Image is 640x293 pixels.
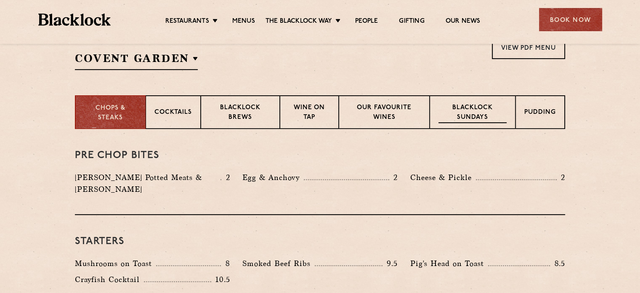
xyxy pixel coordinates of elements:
[221,258,230,269] p: 8
[221,172,230,183] p: 2
[524,108,556,118] p: Pudding
[389,172,398,183] p: 2
[382,258,398,269] p: 9.5
[84,104,137,123] p: Chops & Steaks
[242,172,304,183] p: Egg & Anchovy
[355,17,378,27] a: People
[211,274,230,285] p: 10.5
[446,17,481,27] a: Our News
[410,172,476,183] p: Cheese & Pickle
[75,172,220,195] p: [PERSON_NAME] Potted Meats & [PERSON_NAME]
[75,258,156,269] p: Mushrooms on Toast
[557,172,565,183] p: 2
[75,51,198,70] h2: Covent Garden
[550,258,565,269] p: 8.5
[266,17,332,27] a: The Blacklock Way
[539,8,602,31] div: Book Now
[75,150,565,161] h3: Pre Chop Bites
[38,13,111,26] img: BL_Textured_Logo-footer-cropped.svg
[289,103,330,123] p: Wine on Tap
[75,274,144,285] p: Crayfish Cocktail
[438,103,507,123] p: Blacklock Sundays
[210,103,271,123] p: Blacklock Brews
[410,258,488,269] p: Pig's Head on Toast
[154,108,192,118] p: Cocktails
[232,17,255,27] a: Menus
[75,236,565,247] h3: Starters
[492,36,565,59] a: View PDF Menu
[348,103,420,123] p: Our favourite wines
[242,258,315,269] p: Smoked Beef Ribs
[165,17,209,27] a: Restaurants
[399,17,424,27] a: Gifting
